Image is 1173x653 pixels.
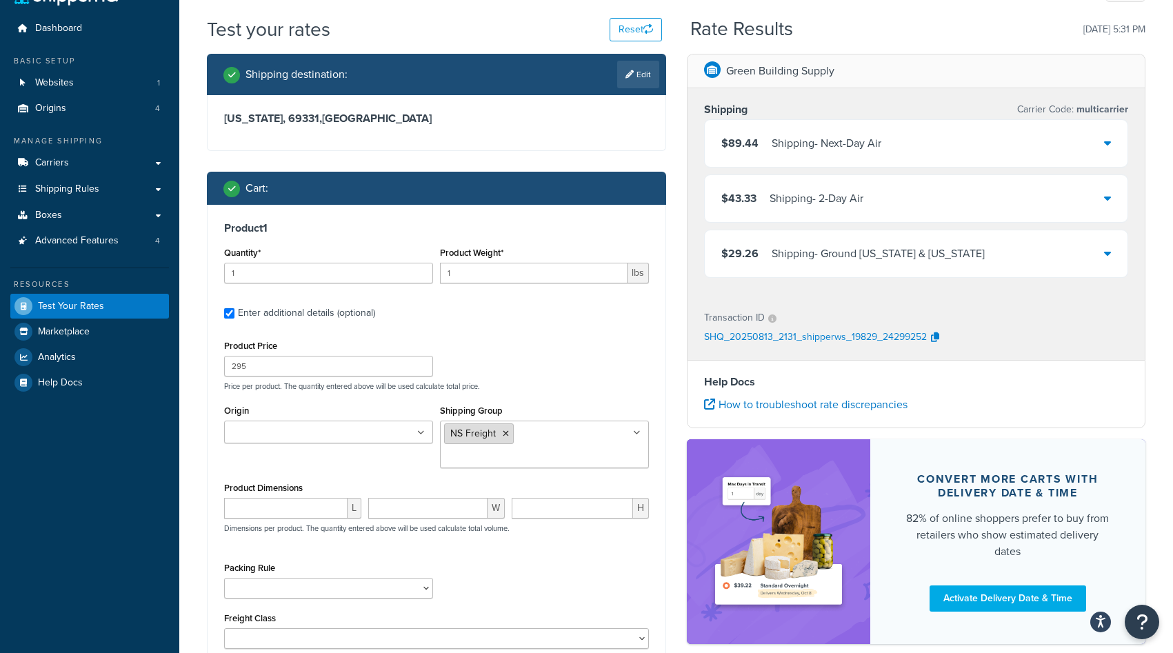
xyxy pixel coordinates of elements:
p: Green Building Supply [726,61,834,81]
h1: Test your rates [207,16,330,43]
h3: Shipping [704,103,748,117]
span: NS Freight [450,426,496,441]
div: Resources [10,279,169,290]
span: $29.26 [721,245,759,261]
span: 4 [155,103,160,114]
span: Boxes [35,210,62,221]
h4: Help Docs [704,374,1129,390]
a: Edit [617,61,659,88]
span: Analytics [38,352,76,363]
span: Dashboard [35,23,82,34]
input: Enter additional details (optional) [224,308,234,319]
span: $43.33 [721,190,756,206]
li: Origins [10,96,169,121]
span: 4 [155,235,160,247]
label: Quantity* [224,248,261,258]
span: Test Your Rates [38,301,104,312]
label: Product Dimensions [224,483,303,493]
span: Advanced Features [35,235,119,247]
span: 1 [157,77,160,89]
span: $89.44 [721,135,759,151]
div: Shipping - Ground [US_STATE] & [US_STATE] [772,244,985,263]
a: Dashboard [10,16,169,41]
span: L [348,498,361,519]
p: Transaction ID [704,308,765,328]
span: Help Docs [38,377,83,389]
p: Carrier Code: [1017,100,1128,119]
span: lbs [628,263,649,283]
a: How to troubleshoot rate discrepancies [704,396,908,412]
p: Dimensions per product. The quantity entered above will be used calculate total volume. [221,523,510,533]
span: H [633,498,649,519]
a: Boxes [10,203,169,228]
label: Product Weight* [440,248,503,258]
a: Marketplace [10,319,169,344]
h3: [US_STATE], 69331 , [GEOGRAPHIC_DATA] [224,112,649,125]
button: Reset [610,18,662,41]
div: Shipping - Next-Day Air [772,134,881,153]
a: Help Docs [10,370,169,395]
a: Carriers [10,150,169,176]
div: Shipping - 2-Day Air [770,189,863,208]
div: Enter additional details (optional) [238,303,375,323]
li: Websites [10,70,169,96]
p: SHQ_20250813_2131_shipperws_19829_24299252 [704,328,927,348]
label: Freight Class [224,613,276,623]
a: Advanced Features4 [10,228,169,254]
h3: Product 1 [224,221,649,235]
li: Advanced Features [10,228,169,254]
p: [DATE] 5:31 PM [1083,20,1145,39]
a: Analytics [10,345,169,370]
img: feature-image-ddt-36eae7f7280da8017bfb280eaccd9c446f90b1fe08728e4019434db127062ab4.png [708,460,850,623]
h2: Shipping destination : [245,68,348,81]
label: Origin [224,405,249,416]
button: Open Resource Center [1125,605,1159,639]
input: 0.00 [440,263,628,283]
a: Shipping Rules [10,177,169,202]
h2: Rate Results [690,19,793,40]
p: Price per product. The quantity entered above will be used calculate total price. [221,381,652,391]
span: Shipping Rules [35,183,99,195]
a: Origins4 [10,96,169,121]
span: W [488,498,505,519]
label: Packing Rule [224,563,275,573]
span: Origins [35,103,66,114]
a: Websites1 [10,70,169,96]
span: Carriers [35,157,69,169]
input: 0.0 [224,263,433,283]
label: Shipping Group [440,405,503,416]
div: Manage Shipping [10,135,169,147]
span: Websites [35,77,74,89]
div: 82% of online shoppers prefer to buy from retailers who show estimated delivery dates [903,510,1112,560]
a: Test Your Rates [10,294,169,319]
div: Basic Setup [10,55,169,67]
span: multicarrier [1074,102,1128,117]
span: Marketplace [38,326,90,338]
label: Product Price [224,341,277,351]
a: Activate Delivery Date & Time [930,585,1086,612]
div: Convert more carts with delivery date & time [903,472,1112,500]
h2: Cart : [245,182,268,194]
